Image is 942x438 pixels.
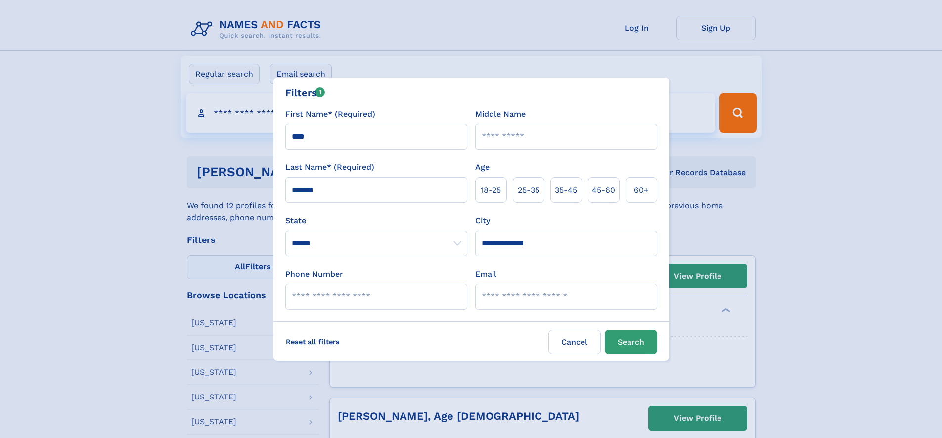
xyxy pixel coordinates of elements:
label: Last Name* (Required) [285,161,374,173]
label: Phone Number [285,268,343,280]
div: Filters [285,85,325,100]
span: 25‑35 [518,184,539,196]
button: Search [605,330,657,354]
label: State [285,215,467,227]
label: City [475,215,490,227]
label: Email [475,268,496,280]
label: Cancel [548,330,601,354]
label: Reset all filters [279,330,346,354]
span: 60+ [634,184,649,196]
label: Middle Name [475,108,526,120]
span: 35‑45 [555,184,577,196]
label: First Name* (Required) [285,108,375,120]
span: 18‑25 [481,184,501,196]
span: 45‑60 [592,184,615,196]
label: Age [475,161,490,173]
